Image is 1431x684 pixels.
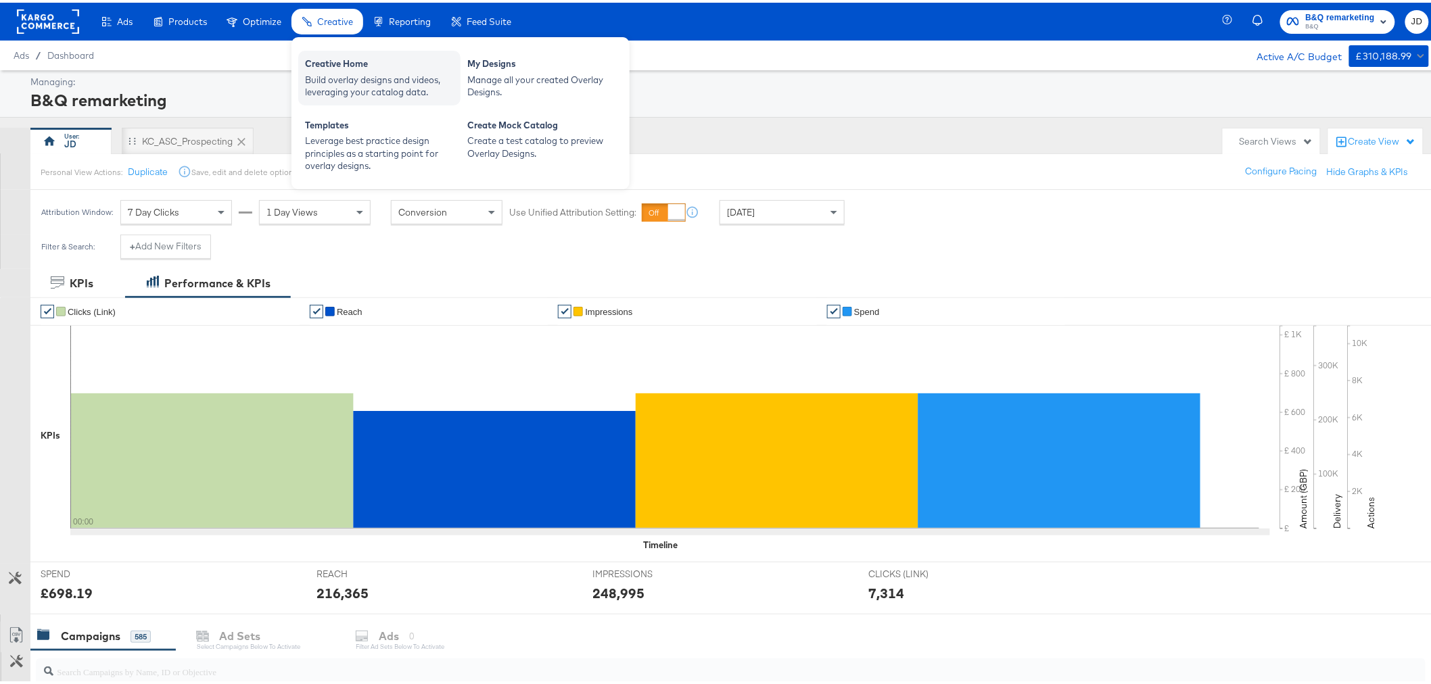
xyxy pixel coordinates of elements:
[316,581,369,600] div: 216,365
[868,565,970,578] span: CLICKS (LINK)
[29,47,47,58] span: /
[128,163,168,176] button: Duplicate
[1298,466,1310,526] text: Amount (GBP)
[1349,43,1429,64] button: £310,188.99
[142,132,233,145] div: KC_ASC_Prospecting
[1280,7,1395,31] button: B&Q remarketingB&Q
[53,650,1297,677] input: Search Campaigns by Name, ID or Objective
[128,135,136,142] div: Drag to reorder tab
[1356,45,1412,62] div: £310,188.99
[854,304,880,314] span: Spend
[467,14,511,24] span: Feed Suite
[41,205,114,214] div: Attribution Window:
[191,164,419,175] div: Save, edit and delete options are unavailable for personal view.
[65,135,77,148] div: JD
[509,203,636,216] label: Use Unified Attribution Setting:
[585,304,632,314] span: Impressions
[41,164,122,175] div: Personal View Actions:
[1243,43,1342,63] div: Active A/C Budget
[131,628,151,640] div: 585
[41,302,54,316] a: ✔
[389,14,431,24] span: Reporting
[30,73,1426,86] div: Managing:
[1348,132,1416,146] div: Create View
[592,581,644,600] div: 248,995
[1306,8,1375,22] span: B&Q remarketing
[61,626,120,641] div: Campaigns
[317,14,353,24] span: Creative
[1365,494,1378,526] text: Actions
[41,581,93,600] div: £698.19
[168,14,207,24] span: Products
[243,14,281,24] span: Optimize
[1411,11,1424,27] span: JD
[310,302,323,316] a: ✔
[30,86,1426,109] div: B&Q remarketing
[1306,19,1375,30] span: B&Q
[1240,132,1313,145] div: Search Views
[1332,491,1344,526] text: Delivery
[130,237,135,250] strong: +
[316,565,418,578] span: REACH
[68,304,116,314] span: Clicks (Link)
[117,14,133,24] span: Ads
[643,536,678,549] div: Timeline
[1405,7,1429,31] button: JD
[1327,163,1409,176] button: Hide Graphs & KPIs
[398,203,447,216] span: Conversion
[727,203,755,216] span: [DATE]
[47,47,94,58] a: Dashboard
[128,203,179,216] span: 7 Day Clicks
[592,565,694,578] span: IMPRESSIONS
[164,273,271,289] div: Performance & KPIs
[41,426,60,439] div: KPIs
[1236,157,1327,181] button: Configure Pacing
[337,304,362,314] span: Reach
[120,232,211,256] button: +Add New Filters
[41,565,142,578] span: SPEND
[70,273,93,289] div: KPIs
[558,302,571,316] a: ✔
[868,581,904,600] div: 7,314
[827,302,841,316] a: ✔
[14,47,29,58] span: Ads
[266,203,318,216] span: 1 Day Views
[41,239,95,249] div: Filter & Search:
